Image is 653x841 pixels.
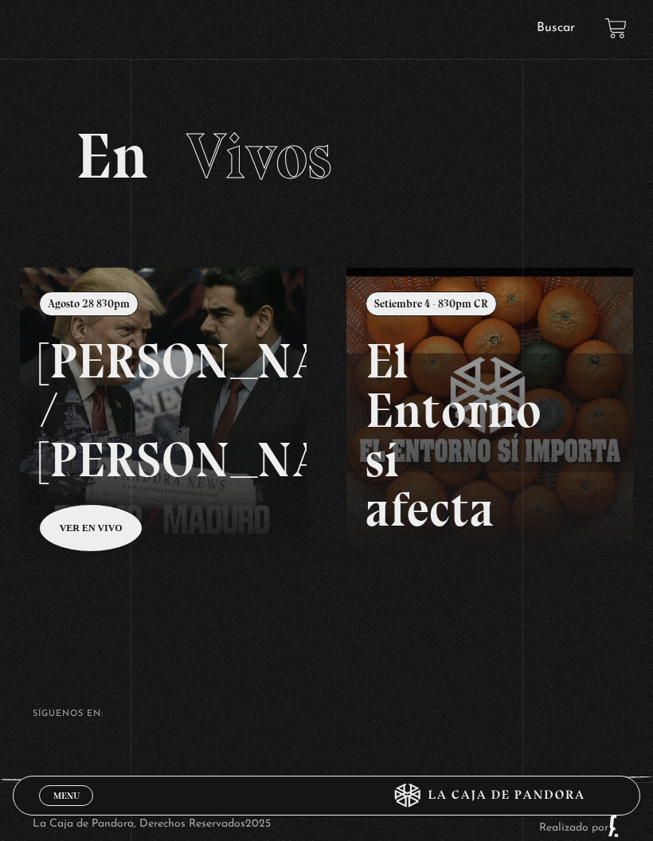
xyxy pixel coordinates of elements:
[33,710,620,718] h4: SÍguenos en:
[76,124,577,188] h2: En
[33,814,271,838] p: La Caja de Pandora, Derechos Reservados 2025
[537,22,575,34] a: Buscar
[53,791,80,800] span: Menu
[48,804,85,816] span: Cerrar
[605,18,627,39] a: View your shopping cart
[186,118,332,194] span: Vivos
[539,822,620,834] a: Realizado por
